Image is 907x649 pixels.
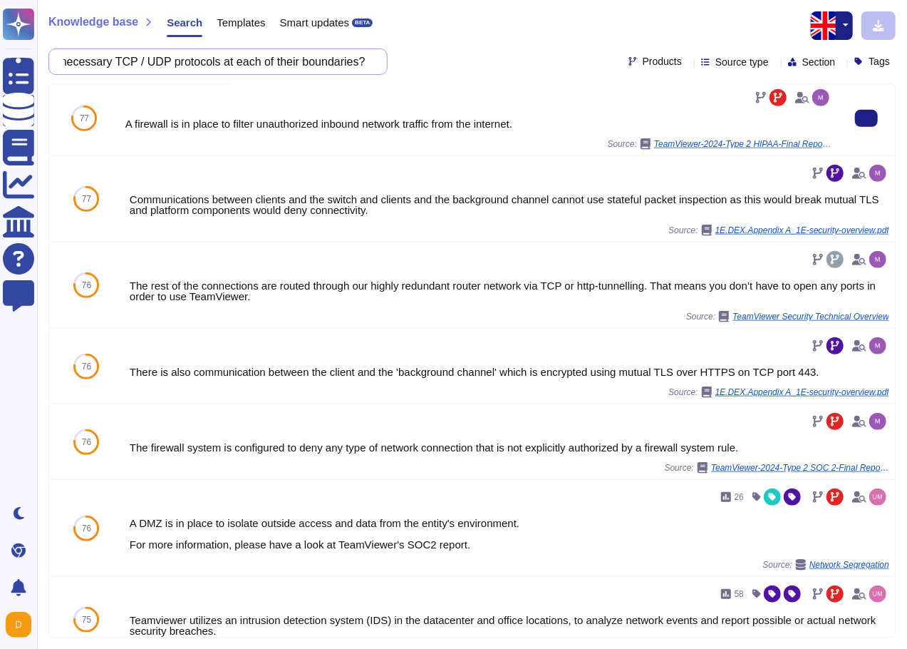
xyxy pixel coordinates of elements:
[654,140,832,148] span: TeamViewer-2024-Type 2 HIPAA-Final Report.pdf
[869,489,886,506] img: user
[869,251,886,268] img: user
[48,16,138,28] span: Knowledge base
[809,561,889,569] span: Network Segregation
[130,518,889,550] div: A DMZ is in place to isolate outside access and data from the entity's environment. For more info...
[82,362,91,371] span: 76
[715,226,889,235] span: 1E.DEX.Appendix A_1E-security-overview.pdf
[280,17,350,28] span: Smart updates
[82,438,91,446] span: 76
[167,17,202,28] span: Search
[811,11,839,40] img: en
[56,49,373,74] input: Search a question or template...
[352,19,373,27] div: BETA
[82,524,91,533] span: 76
[130,442,889,453] div: The firewall system is configured to deny any type of network connection that is not explicitly a...
[130,194,889,215] div: Communications between clients and the switch and clients and the background channel cannot use s...
[80,114,89,123] span: 77
[869,56,890,66] span: Tags
[735,493,744,501] span: 26
[130,280,889,302] div: The rest of the connections are routed through our highly redundant router network via TCP or htt...
[686,311,889,322] span: Source:
[715,57,769,67] span: Source type
[869,337,886,354] img: user
[812,89,829,106] img: user
[125,118,832,129] div: A firewall is in place to filter unauthorized inbound network traffic from the internet.
[869,413,886,430] img: user
[763,559,889,571] span: Source:
[715,388,889,397] span: 1E.DEX.Appendix A_1E-security-overview.pdf
[82,281,91,290] span: 76
[217,17,265,28] span: Templates
[869,165,886,182] img: user
[82,195,91,203] span: 77
[802,57,836,67] span: Section
[3,609,41,640] button: user
[130,615,889,636] div: Teamviewer utilizes an intrusion detection system (IDS) in the datacenter and office locations, t...
[711,464,889,472] span: TeamViewer-2024-Type 2 SOC 2-Final Report.pdf
[735,590,744,598] span: 58
[732,312,889,321] span: TeamViewer Security Technical Overview
[6,612,31,638] img: user
[665,462,889,474] span: Source:
[643,56,682,66] span: Products
[869,586,886,603] img: user
[668,225,889,236] span: Source:
[608,138,832,150] span: Source:
[130,367,889,377] div: There is also communication between the client and the 'background channel' which is encrypted us...
[668,387,889,398] span: Source:
[82,615,91,624] span: 75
